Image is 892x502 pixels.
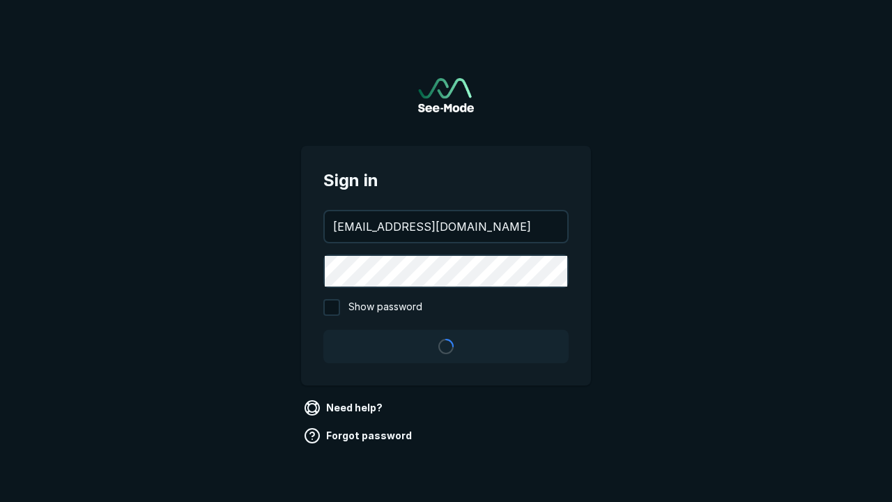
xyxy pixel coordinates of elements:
img: See-Mode Logo [418,78,474,112]
a: Forgot password [301,425,417,447]
span: Show password [348,299,422,316]
a: Go to sign in [418,78,474,112]
a: Need help? [301,397,388,419]
span: Sign in [323,168,569,193]
input: your@email.com [325,211,567,242]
